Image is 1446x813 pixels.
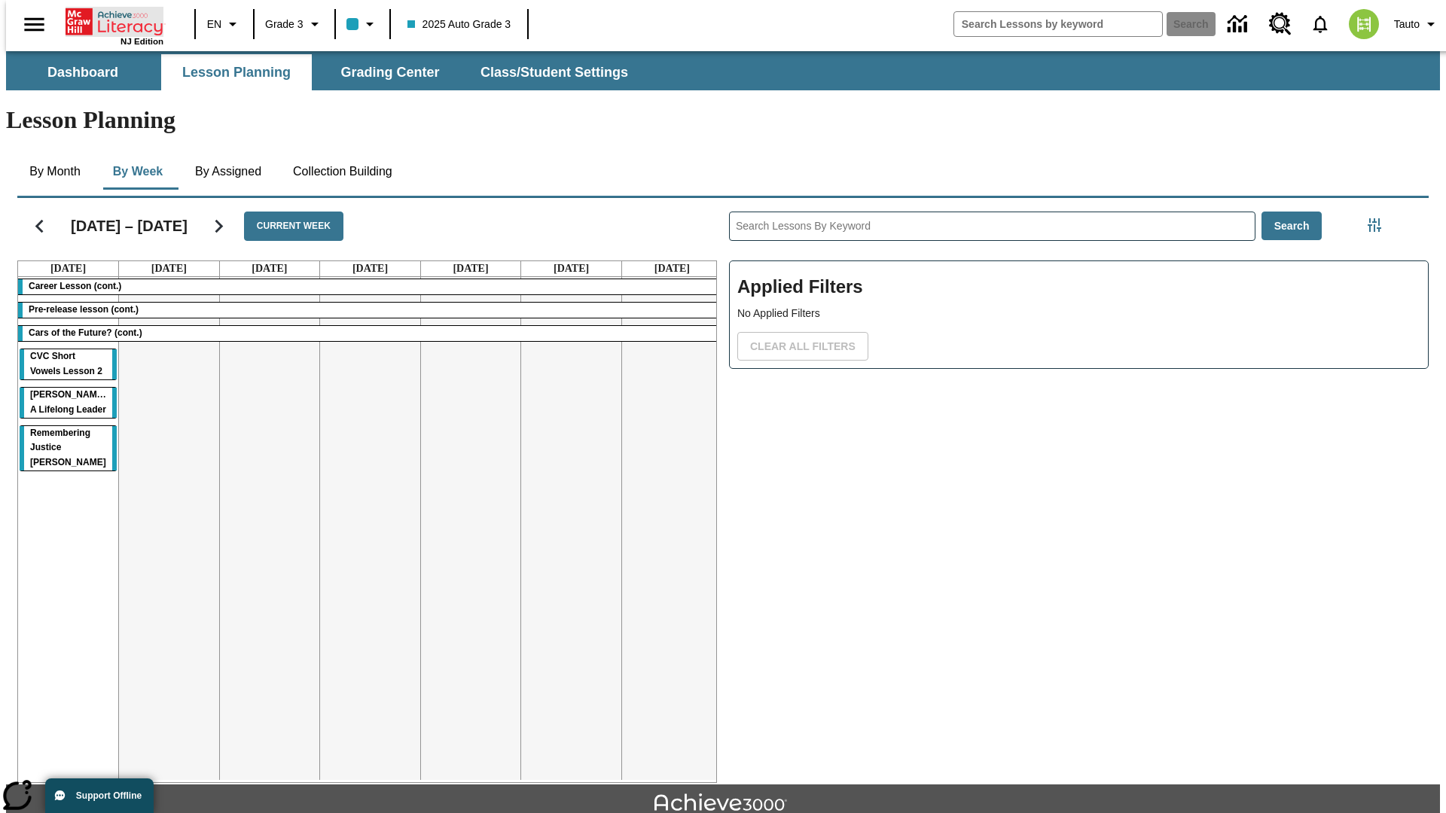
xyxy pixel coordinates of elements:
[1394,17,1420,32] span: Tauto
[6,51,1440,90] div: SubNavbar
[183,154,273,190] button: By Assigned
[200,207,238,245] button: Next
[18,303,722,318] div: Pre-release lesson (cont.)
[954,12,1162,36] input: search field
[200,11,249,38] button: Language: EN, Select a language
[450,261,491,276] a: August 15, 2025
[207,17,221,32] span: EN
[1301,5,1340,44] a: Notifications
[18,279,722,294] div: Career Lesson (cont.)
[1359,210,1390,240] button: Filters Side menu
[340,11,385,38] button: Class color is light blue. Change class color
[281,154,404,190] button: Collection Building
[6,54,642,90] div: SubNavbar
[265,17,304,32] span: Grade 3
[468,54,640,90] button: Class/Student Settings
[66,7,163,37] a: Home
[76,790,142,801] span: Support Offline
[651,261,693,276] a: August 17, 2025
[6,106,1440,134] h1: Lesson Planning
[717,192,1429,783] div: Search
[259,11,330,38] button: Grade: Grade 3, Select a grade
[18,326,722,341] div: Cars of the Future? (cont.)
[737,269,1420,306] h2: Applied Filters
[737,306,1420,321] p: No Applied Filters
[5,192,717,783] div: Calendar
[66,5,163,46] div: Home
[1349,9,1379,39] img: avatar image
[244,212,343,241] button: Current Week
[12,2,56,47] button: Open side menu
[29,281,121,291] span: Career Lesson (cont.)
[249,261,290,276] a: August 13, 2025
[349,261,391,276] a: August 14, 2025
[20,426,117,471] div: Remembering Justice O'Connor
[551,261,592,276] a: August 16, 2025
[1219,4,1260,45] a: Data Center
[29,327,142,338] span: Cars of the Future? (cont.)
[730,212,1255,240] input: Search Lessons By Keyword
[30,351,102,376] span: CVC Short Vowels Lesson 2
[17,154,93,190] button: By Month
[1340,5,1388,44] button: Select a new avatar
[315,54,465,90] button: Grading Center
[120,37,163,46] span: NJ Edition
[20,207,59,245] button: Previous
[20,388,117,418] div: Dianne Feinstein: A Lifelong Leader
[30,389,109,415] span: Dianne Feinstein: A Lifelong Leader
[148,261,190,276] a: August 12, 2025
[47,261,89,276] a: August 11, 2025
[161,54,312,90] button: Lesson Planning
[71,217,188,235] h2: [DATE] – [DATE]
[20,349,117,379] div: CVC Short Vowels Lesson 2
[1261,212,1322,241] button: Search
[1388,11,1446,38] button: Profile/Settings
[30,428,106,468] span: Remembering Justice O'Connor
[29,304,139,315] span: Pre-release lesson (cont.)
[8,54,158,90] button: Dashboard
[1260,4,1301,44] a: Resource Center, Will open in new tab
[729,260,1429,369] div: Applied Filters
[100,154,175,190] button: By Week
[45,778,154,813] button: Support Offline
[407,17,511,32] span: 2025 Auto Grade 3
